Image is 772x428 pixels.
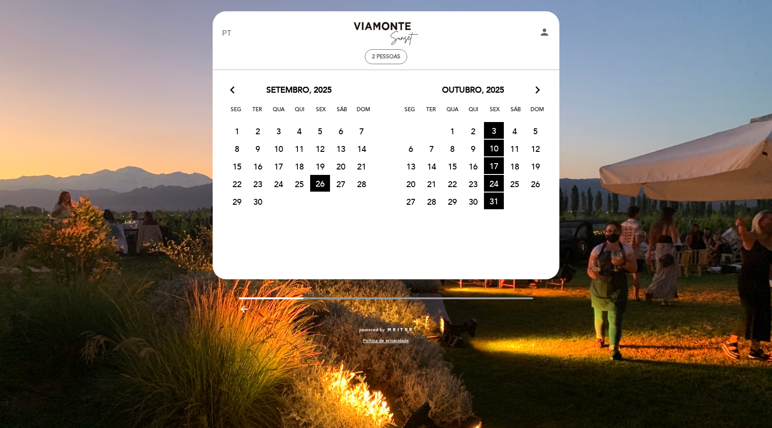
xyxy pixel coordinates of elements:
[442,158,462,174] span: 15
[289,122,309,139] span: 4
[331,158,351,174] span: 20
[270,105,288,122] span: Qua
[227,105,245,122] span: Seg
[505,122,525,139] span: 4
[526,122,545,139] span: 5
[269,122,288,139] span: 3
[422,140,442,157] span: 7
[505,175,525,192] span: 25
[248,105,266,122] span: Ter
[352,158,372,174] span: 21
[422,175,442,192] span: 21
[310,175,330,192] span: 26
[331,140,351,157] span: 13
[465,105,483,122] span: Qui
[463,175,483,192] span: 23
[526,175,545,192] span: 26
[330,21,442,46] a: Bodega Viamonte Sunset
[289,175,309,192] span: 25
[526,158,545,174] span: 19
[266,85,332,96] span: setembro, 2025
[331,175,351,192] span: 27
[230,85,238,96] i: arrow_back_ios
[505,140,525,157] span: 11
[534,85,542,96] i: arrow_forward_ios
[310,122,330,139] span: 5
[312,105,330,122] span: Sex
[443,105,461,122] span: Qua
[310,158,330,174] span: 19
[401,175,421,192] span: 20
[310,140,330,157] span: 12
[248,158,268,174] span: 16
[401,140,421,157] span: 6
[539,27,550,38] i: person
[289,158,309,174] span: 18
[333,105,351,122] span: Sáb
[442,175,462,192] span: 22
[372,53,400,60] span: 2 pessoas
[227,193,247,210] span: 29
[291,105,309,122] span: Qui
[269,175,288,192] span: 24
[248,140,268,157] span: 9
[331,122,351,139] span: 6
[248,175,268,192] span: 23
[484,122,504,139] span: 3
[463,158,483,174] span: 16
[484,140,504,156] span: 10
[539,27,550,41] button: person
[442,85,504,96] span: outubro, 2025
[463,122,483,139] span: 2
[422,193,442,210] span: 28
[422,158,442,174] span: 14
[401,105,419,122] span: Seg
[484,157,504,174] span: 17
[442,140,462,157] span: 8
[269,140,288,157] span: 10
[352,140,372,157] span: 14
[422,105,440,122] span: Ter
[227,122,247,139] span: 1
[528,105,546,122] span: Dom
[352,175,372,192] span: 28
[227,175,247,192] span: 22
[387,328,413,332] img: MEITRE
[239,304,250,315] i: arrow_backward
[486,105,504,122] span: Sex
[442,122,462,139] span: 1
[269,158,288,174] span: 17
[401,193,421,210] span: 27
[248,122,268,139] span: 2
[354,105,372,122] span: Dom
[484,175,504,192] span: 24
[463,193,483,210] span: 30
[359,327,413,333] a: powered by
[352,122,372,139] span: 7
[227,140,247,157] span: 8
[363,338,409,344] a: Política de privacidade
[507,105,525,122] span: Sáb
[463,140,483,157] span: 9
[484,193,504,209] span: 31
[289,140,309,157] span: 11
[505,158,525,174] span: 18
[526,140,545,157] span: 12
[227,158,247,174] span: 15
[442,193,462,210] span: 29
[401,158,421,174] span: 13
[359,327,385,333] span: powered by
[248,193,268,210] span: 30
